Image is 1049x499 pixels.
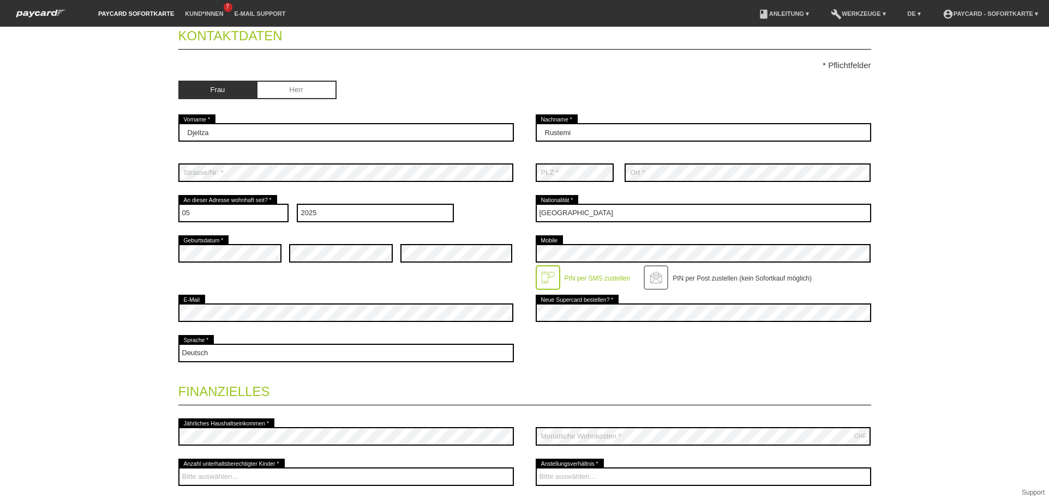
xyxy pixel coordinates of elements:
div: CHF [854,433,867,439]
a: paycard Sofortkarte [11,13,71,21]
a: paycard Sofortkarte [93,10,179,17]
a: Kund*innen [179,10,229,17]
a: Support [1022,489,1045,496]
legend: Kontaktdaten [178,17,871,50]
a: bookAnleitung ▾ [753,10,814,17]
i: account_circle [943,9,954,20]
label: PIN per Post zustellen (kein Sofortkauf möglich) [673,275,812,282]
i: build [831,9,842,20]
img: paycard Sofortkarte [11,8,71,19]
a: E-Mail Support [229,10,291,17]
a: account_circlepaycard - Sofortkarte ▾ [937,10,1044,17]
legend: Finanzielles [178,373,871,405]
span: 7 [224,3,232,12]
a: DE ▾ [902,10,926,17]
a: buildWerkzeuge ▾ [825,10,891,17]
label: PIN per SMS zustellen [565,275,631,282]
p: * Pflichtfelder [178,60,871,70]
i: book [758,9,769,20]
